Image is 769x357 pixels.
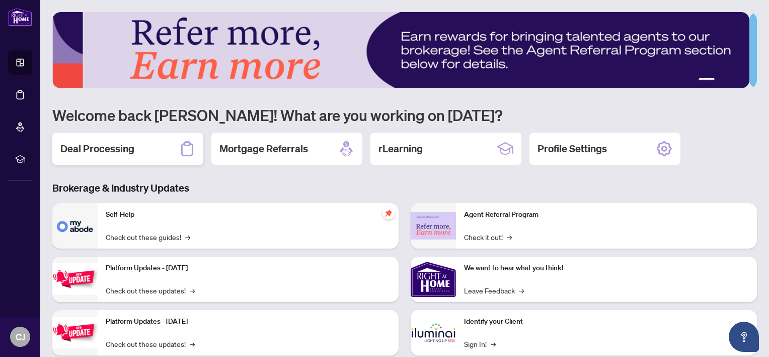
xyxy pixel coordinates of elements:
h1: Welcome back [PERSON_NAME]! What are you working on [DATE]? [52,105,757,125]
a: Check it out!→ [464,231,512,243]
h3: Brokerage & Industry Updates [52,181,757,195]
p: Agent Referral Program [464,209,749,220]
span: → [491,338,496,349]
a: Check out these updates!→ [106,338,195,349]
img: We want to hear what you think! [411,257,456,302]
span: → [507,231,512,243]
button: 4 [735,78,739,82]
span: → [185,231,190,243]
a: Leave Feedback→ [464,285,524,296]
img: Platform Updates - July 21, 2025 [52,263,98,295]
button: 3 [727,78,731,82]
h2: Profile Settings [537,142,607,156]
button: 2 [719,78,723,82]
span: → [519,285,524,296]
img: Agent Referral Program [411,212,456,240]
h2: Deal Processing [60,142,134,156]
button: 1 [699,78,715,82]
span: → [190,285,195,296]
img: Self-Help [52,203,98,249]
span: pushpin [382,207,395,219]
button: Open asap [729,322,759,352]
p: Platform Updates - [DATE] [106,263,391,274]
a: Check out these guides!→ [106,231,190,243]
h2: rLearning [378,142,423,156]
img: Slide 0 [52,12,749,88]
p: Platform Updates - [DATE] [106,316,391,327]
span: → [190,338,195,349]
img: Identify your Client [411,310,456,355]
button: 5 [743,78,747,82]
h2: Mortgage Referrals [219,142,308,156]
p: Self-Help [106,209,391,220]
img: logo [8,8,32,26]
p: We want to hear what you think! [464,263,749,274]
img: Platform Updates - July 8, 2025 [52,317,98,348]
p: Identify your Client [464,316,749,327]
span: CJ [16,330,25,344]
a: Sign In!→ [464,338,496,349]
a: Check out these updates!→ [106,285,195,296]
